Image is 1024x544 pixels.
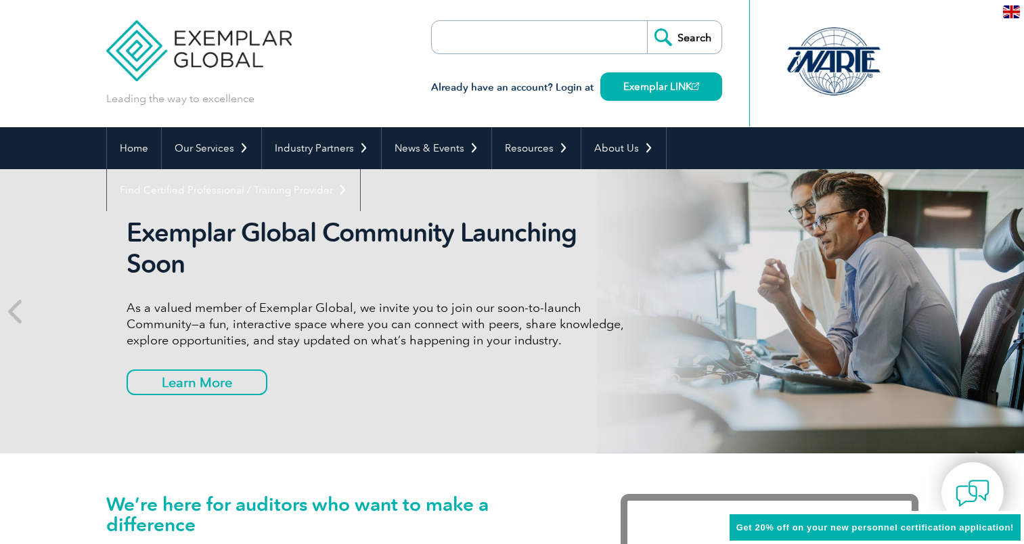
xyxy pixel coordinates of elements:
[262,127,381,169] a: Industry Partners
[492,127,581,169] a: Resources
[382,127,491,169] a: News & Events
[162,127,261,169] a: Our Services
[736,522,1014,532] span: Get 20% off on your new personnel certification application!
[107,127,161,169] a: Home
[1003,5,1020,18] img: en
[106,91,254,106] p: Leading the way to excellence
[431,79,722,96] h3: Already have an account? Login at
[581,127,666,169] a: About Us
[127,369,267,395] a: Learn More
[956,476,989,510] img: contact-chat.png
[106,494,580,535] h1: We’re here for auditors who want to make a difference
[127,217,634,279] h2: Exemplar Global Community Launching Soon
[127,300,634,348] p: As a valued member of Exemplar Global, we invite you to join our soon-to-launch Community—a fun, ...
[647,21,721,53] input: Search
[600,72,722,101] a: Exemplar LINK
[107,169,360,211] a: Find Certified Professional / Training Provider
[692,83,699,90] img: open_square.png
